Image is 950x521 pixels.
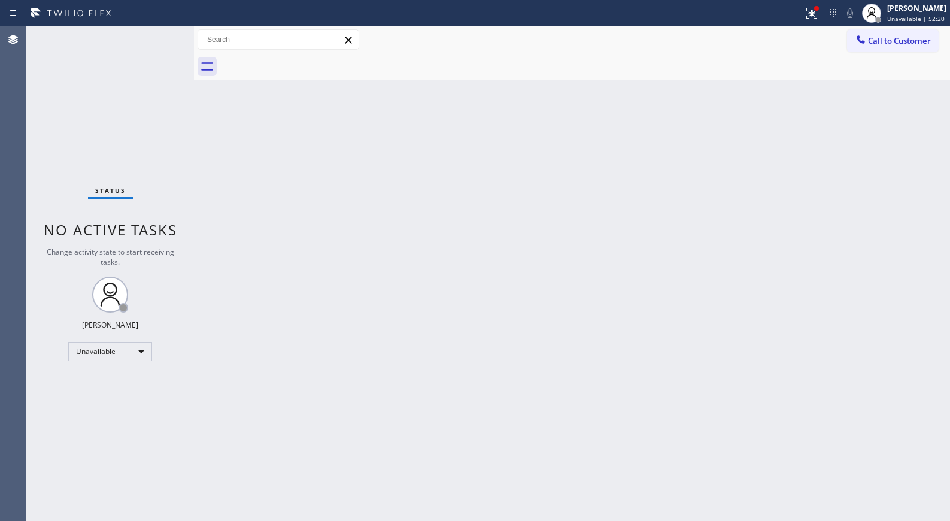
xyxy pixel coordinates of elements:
span: Change activity state to start receiving tasks. [47,247,174,267]
div: [PERSON_NAME] [82,320,138,330]
button: Mute [842,5,858,22]
span: Unavailable | 52:20 [887,14,945,23]
div: Unavailable [68,342,152,361]
span: No active tasks [44,220,177,240]
button: Call to Customer [847,29,939,52]
span: Status [95,186,126,195]
input: Search [198,30,359,49]
div: [PERSON_NAME] [887,3,946,13]
span: Call to Customer [868,35,931,46]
